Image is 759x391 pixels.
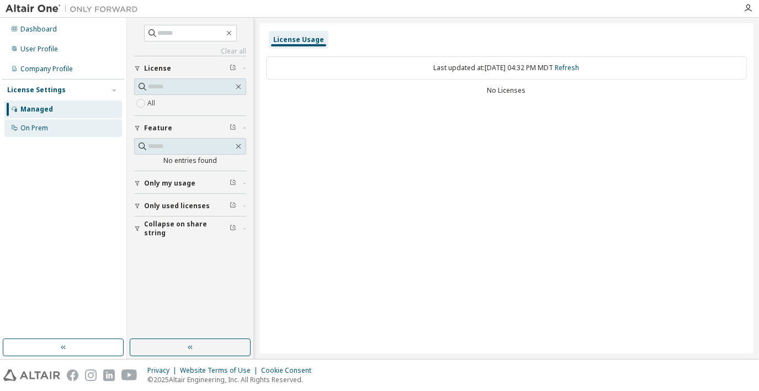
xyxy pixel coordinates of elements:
div: Cookie Consent [261,366,318,375]
span: Clear filter [230,64,236,73]
img: facebook.svg [67,369,78,381]
span: Clear filter [230,124,236,133]
div: No Licenses [266,86,747,95]
div: Privacy [147,366,180,375]
button: Only my usage [134,171,246,196]
div: Last updated at: [DATE] 04:32 PM MDT [266,56,747,80]
span: Only used licenses [144,202,210,210]
img: Altair One [6,3,144,14]
img: linkedin.svg [103,369,115,381]
img: youtube.svg [121,369,137,381]
img: altair_logo.svg [3,369,60,381]
span: Clear filter [230,224,236,233]
span: Clear filter [230,202,236,210]
div: User Profile [20,45,58,54]
a: Refresh [555,63,580,72]
div: Managed [20,105,53,114]
span: Only my usage [144,179,195,188]
button: Feature [134,116,246,140]
p: © 2025 Altair Engineering, Inc. All Rights Reserved. [147,375,318,384]
span: Feature [144,124,172,133]
span: License [144,64,171,73]
div: License Settings [7,86,66,94]
button: Collapse on share string [134,216,246,241]
span: Clear filter [230,179,236,188]
button: License [134,56,246,81]
div: Website Terms of Use [180,366,261,375]
img: instagram.svg [85,369,97,381]
button: Only used licenses [134,194,246,218]
span: Collapse on share string [144,220,230,237]
label: All [147,97,157,110]
div: No entries found [134,156,246,165]
div: License Usage [273,35,324,44]
div: On Prem [20,124,48,133]
div: Dashboard [20,25,57,34]
a: Clear all [134,47,246,56]
div: Company Profile [20,65,73,73]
